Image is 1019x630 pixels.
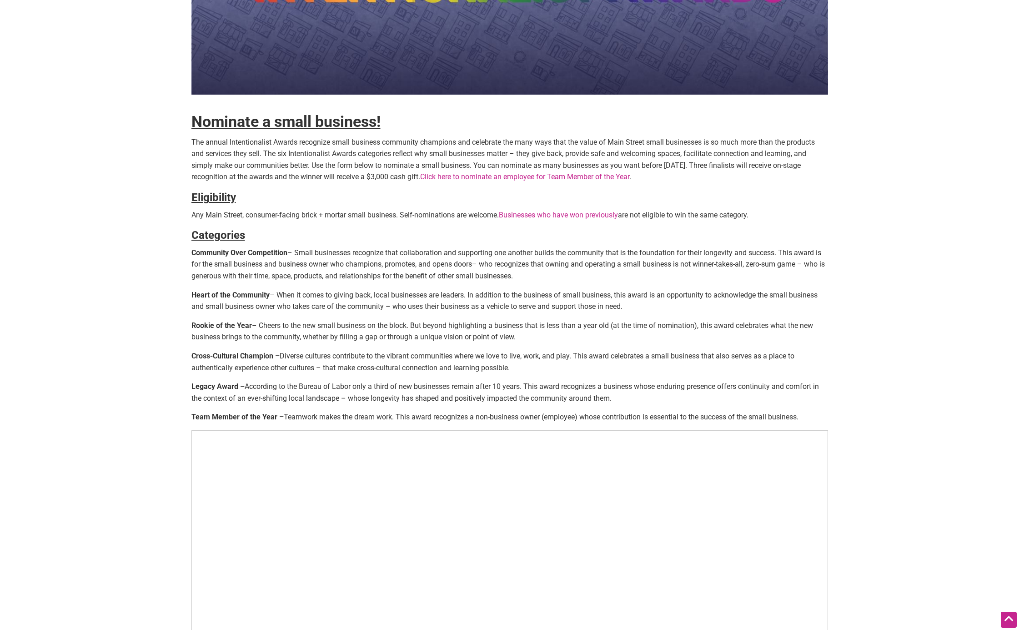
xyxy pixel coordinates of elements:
strong: Community Over Competition [191,248,287,257]
p: According to the Bureau of Labor only a third of new businesses remain after 10 years. This award... [191,381,828,404]
p: – Cheers to the new small business on the block. But beyond highlighting a business that is less ... [191,320,828,343]
strong: Legacy Award – [191,382,245,391]
strong: Rookie of the Year [191,321,252,330]
strong: Nominate a small business! [191,112,381,131]
strong: Heart of the Community [191,291,270,299]
strong: Categories [191,229,245,242]
a: Click here to nominate an employee for Team Member of the Year [420,172,629,181]
a: Businesses who have won previously [499,211,618,219]
strong: Eligibility [191,191,236,204]
span: Teamwork makes the dream work. This award recognizes a non-business owner (employee) whose contri... [284,413,798,421]
p: Any Main Street, consumer-facing brick + mortar small business. Self-nominations are welcome. are... [191,209,828,221]
p: – Small businesses recognize that collaboration and supporting one another builds the community t... [191,247,828,282]
strong: Team Member of the Year – [191,413,798,421]
p: – When it comes to giving back, local businesses are leaders. In addition to the business of smal... [191,289,828,312]
div: Scroll Back to Top [1001,612,1017,628]
p: The annual Intentionalist Awards recognize small business community champions and celebrate the m... [191,136,828,183]
strong: Cross-Cultural Champion – [191,352,280,360]
p: Diverse cultures contribute to the vibrant communities where we love to live, work, and play. Thi... [191,350,828,373]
